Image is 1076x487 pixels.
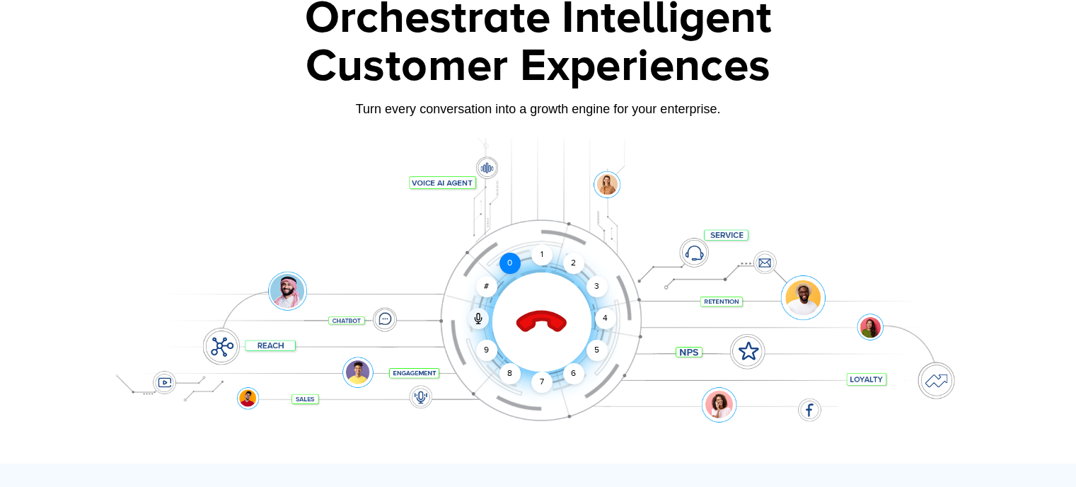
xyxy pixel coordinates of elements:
div: # [476,276,497,297]
div: 3 [586,276,607,297]
div: 5 [586,340,607,361]
div: 8 [499,363,521,384]
div: 2 [563,253,584,274]
div: 9 [476,340,497,361]
div: 0 [499,253,521,274]
div: 4 [595,308,616,329]
div: Customer Experiences [96,33,980,101]
div: 6 [563,363,584,384]
div: 1 [531,244,553,265]
div: Turn every conversation into a growth engine for your enterprise. [96,101,980,117]
div: 7 [531,372,553,393]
